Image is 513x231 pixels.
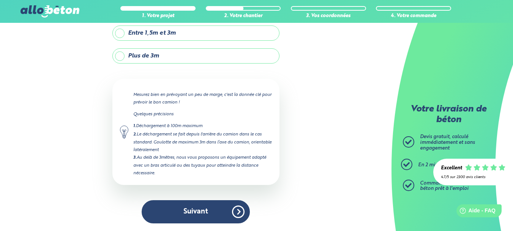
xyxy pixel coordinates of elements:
iframe: Help widget launcher [445,201,505,223]
span: En 2 minutes top chrono [418,162,475,167]
span: Devis gratuit, calculé immédiatement et sans engagement [420,134,475,150]
div: Au delà de 3mètres, nous vous proposons un équipement adapté avec un bras articulé ou des tuyaux ... [133,154,272,177]
label: Plus de 3m [112,48,279,64]
p: Mesurez bien en prévoyant un peu de marge, c'est la donnée clé pour prévoir le bon camion ! [133,91,272,106]
span: Commandez ensuite votre béton prêt à l'emploi [420,181,481,191]
label: Entre 1,5m et 3m [112,25,279,41]
div: 2. Votre chantier [206,13,281,19]
div: Excellent [441,166,462,171]
img: allobéton [21,5,79,18]
button: Suivant [142,200,250,223]
div: 3. Vos coordonnées [291,13,366,19]
div: Déchargement à 100m maximum [133,122,272,130]
div: 1. Votre projet [120,13,196,19]
strong: 2. [133,132,137,137]
div: Le déchargement se fait depuis l'arrière du camion dans le cas standard. Goulotte de maximum 3m d... [133,131,272,154]
strong: 3. [133,156,137,160]
p: Votre livraison de béton [405,104,492,125]
div: 4.7/5 sur 2300 avis clients [441,175,505,179]
strong: 1. [133,124,136,128]
div: 4. Votre commande [376,13,451,19]
p: Quelques précisions [133,110,272,118]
